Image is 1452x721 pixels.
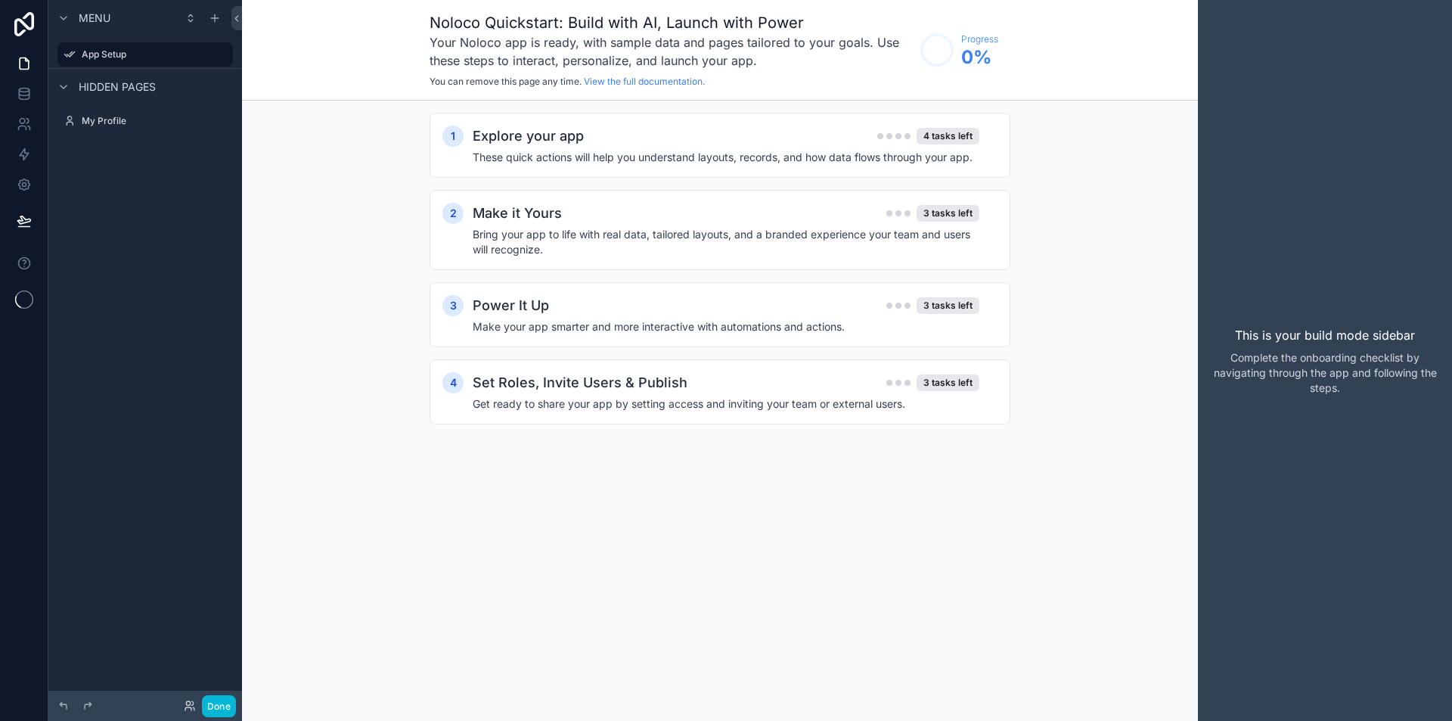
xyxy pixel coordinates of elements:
[79,11,110,26] span: Menu
[961,33,998,45] span: Progress
[442,295,464,316] div: 3
[917,205,979,222] div: 3 tasks left
[442,372,464,393] div: 4
[917,297,979,314] div: 3 tasks left
[442,126,464,147] div: 1
[473,150,979,165] h4: These quick actions will help you understand layouts, records, and how data flows through your app.
[473,203,562,224] h2: Make it Yours
[917,128,979,145] div: 4 tasks left
[473,295,549,316] h2: Power It Up
[82,48,224,61] label: App Setup
[430,33,913,70] h3: Your Noloco app is ready, with sample data and pages tailored to your goals. Use these steps to i...
[473,396,979,412] h4: Get ready to share your app by setting access and inviting your team or external users.
[917,374,979,391] div: 3 tasks left
[1210,350,1440,396] p: Complete the onboarding checklist by navigating through the app and following the steps.
[584,76,705,87] a: View the full documentation.
[961,45,998,70] span: 0 %
[1235,326,1415,344] p: This is your build mode sidebar
[57,42,233,67] a: App Setup
[82,115,230,127] label: My Profile
[473,126,584,147] h2: Explore your app
[202,695,236,717] button: Done
[242,101,1198,467] div: scrollable content
[473,319,979,334] h4: Make your app smarter and more interactive with automations and actions.
[473,227,979,257] h4: Bring your app to life with real data, tailored layouts, and a branded experience your team and u...
[442,203,464,224] div: 2
[430,12,913,33] h1: Noloco Quickstart: Build with AI, Launch with Power
[473,372,687,393] h2: Set Roles, Invite Users & Publish
[57,109,233,133] a: My Profile
[430,76,582,87] span: You can remove this page any time.
[79,79,156,95] span: Hidden pages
